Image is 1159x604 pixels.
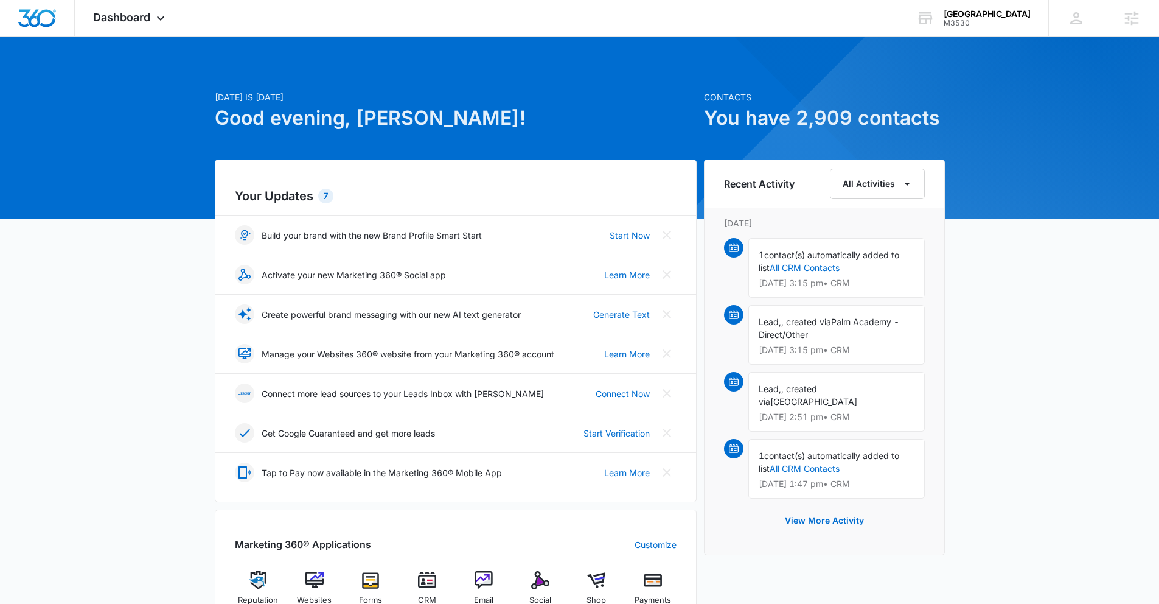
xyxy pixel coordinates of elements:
button: Close [657,384,677,403]
p: Build your brand with the new Brand Profile Smart Start [262,229,482,242]
span: , created via [759,384,817,407]
span: 1 [759,250,764,260]
span: Lead, [759,317,781,327]
p: Tap to Pay now available in the Marketing 360® Mobile App [262,466,502,479]
a: Start Now [610,229,650,242]
p: Manage your Websites 360® website from your Marketing 360® account [262,348,554,360]
span: contact(s) automatically added to list [759,451,899,474]
span: [GEOGRAPHIC_DATA] [770,396,857,407]
button: Close [657,463,677,482]
p: [DATE] 2:51 pm • CRM [759,413,914,421]
h1: Good evening, [PERSON_NAME]! [215,104,697,133]
p: [DATE] [724,217,925,230]
p: [DATE] 3:15 pm • CRM [759,346,914,354]
div: account name [944,9,1031,19]
span: Dashboard [93,11,150,24]
button: All Activities [830,169,925,199]
button: Close [657,304,677,324]
a: Customize [635,538,677,551]
p: Contacts [704,91,945,104]
p: Connect more lead sources to your Leads Inbox with [PERSON_NAME] [262,387,544,400]
a: Learn More [604,269,650,281]
p: Activate your new Marketing 360® Social app [262,269,446,281]
div: account id [944,19,1031,27]
h1: You have 2,909 contacts [704,104,945,133]
h2: Your Updates [235,187,677,205]
p: [DATE] 3:15 pm • CRM [759,279,914,287]
div: 7 [318,189,333,203]
span: 1 [759,451,764,461]
p: [DATE] 1:47 pm • CRM [759,480,914,488]
button: Close [657,225,677,245]
p: [DATE] is [DATE] [215,91,697,104]
a: Generate Text [593,308,650,321]
button: Close [657,265,677,284]
span: Lead, [759,384,781,394]
a: Learn More [604,466,650,479]
a: All CRM Contacts [770,262,840,273]
p: Create powerful brand messaging with our new AI text generator [262,308,521,321]
h2: Marketing 360® Applications [235,537,371,552]
button: Close [657,344,677,363]
a: Connect Now [596,387,650,400]
span: contact(s) automatically added to list [759,250,899,273]
a: All CRM Contacts [770,463,840,474]
p: Get Google Guaranteed and get more leads [262,427,435,440]
a: Learn More [604,348,650,360]
span: , created via [781,317,831,327]
h6: Recent Activity [724,177,795,191]
a: Start Verification [583,427,650,440]
button: View More Activity [773,506,876,535]
button: Close [657,423,677,443]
